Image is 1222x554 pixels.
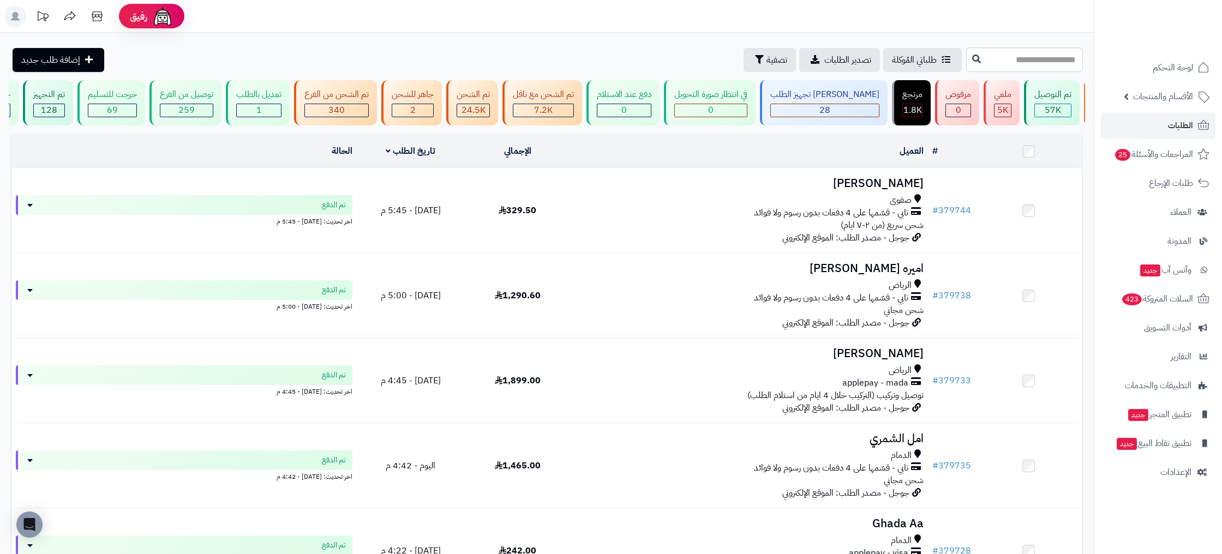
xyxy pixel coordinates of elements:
[160,88,213,101] div: توصيل من الفرع
[782,231,909,244] span: جوجل - مصدر الطلب: الموقع الإلكتروني
[902,88,923,101] div: مرتجع
[584,80,662,125] a: دفع عند الاستلام 0
[178,104,195,117] span: 259
[932,374,938,387] span: #
[576,347,924,360] h3: [PERSON_NAME]
[576,432,924,445] h3: امل الشمري
[1140,264,1160,276] span: جديد
[754,207,908,219] span: تابي - قسّمها على 4 دفعات بدون رسوم ولا فوائد
[884,474,924,487] span: شحن مجاني
[1101,430,1215,456] a: تطبيق نقاط البيعجديد
[237,104,281,117] div: 1
[708,104,714,117] span: 0
[16,385,352,396] div: اخر تحديث: [DATE] - 4:45 م
[932,459,971,472] a: #379735
[495,374,541,387] span: 1,899.00
[766,53,787,67] span: تصفية
[932,459,938,472] span: #
[322,455,346,466] span: تم الدفع
[744,48,796,72] button: تصفية
[1101,372,1215,399] a: التطبيقات والخدمات
[1022,80,1082,125] a: تم التوصيل 57K
[1082,80,1122,125] a: معلق 0
[160,104,213,117] div: 259
[1101,401,1215,427] a: تطبيق المتجرجديد
[1101,112,1215,138] a: الطلبات
[932,289,971,302] a: #379738
[152,5,173,27] img: ai-face.png
[932,204,971,217] a: #379744
[21,80,75,125] a: تم التجهيز 128
[386,459,435,472] span: اليوم - 4:42 م
[1149,176,1193,191] span: طلبات الإرجاع
[946,104,971,117] div: 0
[771,104,879,117] div: 28
[332,144,352,158] a: الحالة
[305,104,368,117] div: 340
[392,104,433,117] div: 2
[884,304,924,317] span: شحن مجاني
[33,88,65,101] div: تم التجهيز
[997,104,1008,117] span: 5K
[1101,141,1215,167] a: المراجعات والأسئلة25
[892,53,937,67] span: طلباتي المُوكلة
[900,144,924,158] a: العميل
[1153,60,1193,75] span: لوحة التحكم
[147,80,224,125] a: توصيل من الفرع 259
[16,470,352,481] div: اخر تحديث: [DATE] - 4:42 م
[799,48,880,72] a: تصدير الطلبات
[1101,170,1215,196] a: طلبات الإرجاع
[576,517,924,530] h3: Ghada Aa
[889,279,912,292] span: الرياض
[224,80,292,125] a: تعديل بالطلب 1
[1122,293,1142,305] span: 423
[410,104,416,117] span: 2
[1170,204,1191,220] span: العملاء
[1101,199,1215,225] a: العملاء
[782,316,909,329] span: جوجل - مصدر الطلب: الموقع الإلكتروني
[21,53,80,67] span: إضافة طلب جديد
[891,449,912,462] span: الدمام
[328,104,345,117] span: 340
[88,104,136,117] div: 69
[1167,233,1191,249] span: المدونة
[292,80,379,125] a: تم الشحن من الفرع 340
[1148,26,1212,49] img: logo-2.png
[841,219,924,232] span: شحن سريع (من ٢-٧ ايام)
[1133,89,1193,104] span: الأقسام والمنتجات
[75,80,147,125] a: خرجت للتسليم 69
[495,459,541,472] span: 1,465.00
[88,88,137,101] div: خرجت للتسليم
[754,292,908,304] span: تابي - قسّمها على 4 دفعات بدون رسوم ولا فوائد
[1101,286,1215,312] a: السلات المتروكة423
[1101,315,1215,341] a: أدوات التسويق
[256,104,262,117] span: 1
[1101,459,1215,485] a: الإعدادات
[1117,438,1137,450] span: جديد
[1128,409,1148,421] span: جديد
[903,104,922,117] span: 1.8K
[322,370,346,381] span: تم الدفع
[457,104,489,117] div: 24499
[889,364,912,377] span: الرياض
[1115,149,1131,161] span: 25
[597,88,651,101] div: دفع عند الاستلام
[1101,228,1215,254] a: المدونة
[16,215,352,226] div: اخر تحديث: [DATE] - 5:45 م
[29,5,56,30] a: تحديثات المنصة
[1045,104,1061,117] span: 57K
[890,194,912,207] span: صفوى
[381,374,441,387] span: [DATE] - 4:45 م
[34,104,64,117] div: 128
[1139,262,1191,278] span: وآتس آب
[1116,436,1191,451] span: تطبيق نقاط البيع
[1144,320,1191,335] span: أدوات التسويق
[932,289,938,302] span: #
[462,104,486,117] span: 24.5K
[662,80,758,125] a: في انتظار صورة التحويل 0
[932,144,938,158] a: #
[1121,291,1193,306] span: السلات المتروكة
[995,104,1011,117] div: 4998
[576,177,924,190] h3: [PERSON_NAME]
[981,80,1022,125] a: ملغي 5K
